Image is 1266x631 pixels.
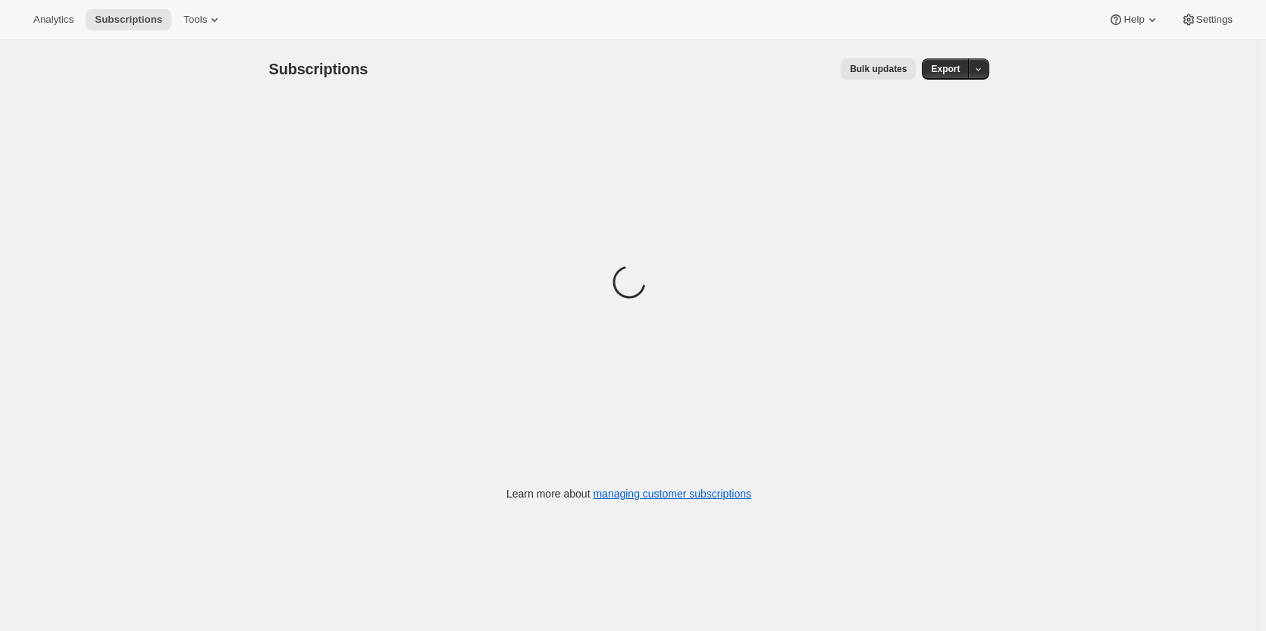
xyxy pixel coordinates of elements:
[1172,9,1242,30] button: Settings
[1123,14,1144,26] span: Help
[1099,9,1168,30] button: Help
[506,486,751,501] p: Learn more about
[922,58,969,80] button: Export
[33,14,74,26] span: Analytics
[931,63,960,75] span: Export
[593,488,751,500] a: managing customer subscriptions
[269,61,368,77] span: Subscriptions
[86,9,171,30] button: Subscriptions
[183,14,207,26] span: Tools
[841,58,916,80] button: Bulk updates
[95,14,162,26] span: Subscriptions
[850,63,907,75] span: Bulk updates
[174,9,231,30] button: Tools
[1196,14,1233,26] span: Settings
[24,9,83,30] button: Analytics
